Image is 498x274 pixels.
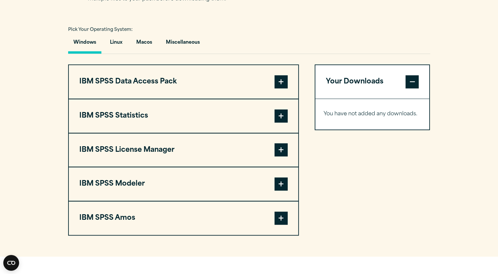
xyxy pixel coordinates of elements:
p: You have not added any downloads. [324,109,421,119]
span: Pick Your Operating System: [68,28,133,32]
div: Your Downloads [315,99,430,129]
button: Miscellaneous [161,35,205,54]
button: IBM SPSS Amos [69,201,298,235]
button: Macos [131,35,157,54]
button: IBM SPSS Statistics [69,99,298,133]
button: Your Downloads [315,65,430,99]
button: IBM SPSS Modeler [69,167,298,201]
button: Open CMP widget [3,255,19,271]
button: Windows [68,35,101,54]
button: IBM SPSS License Manager [69,133,298,167]
button: Linux [105,35,128,54]
button: IBM SPSS Data Access Pack [69,65,298,99]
